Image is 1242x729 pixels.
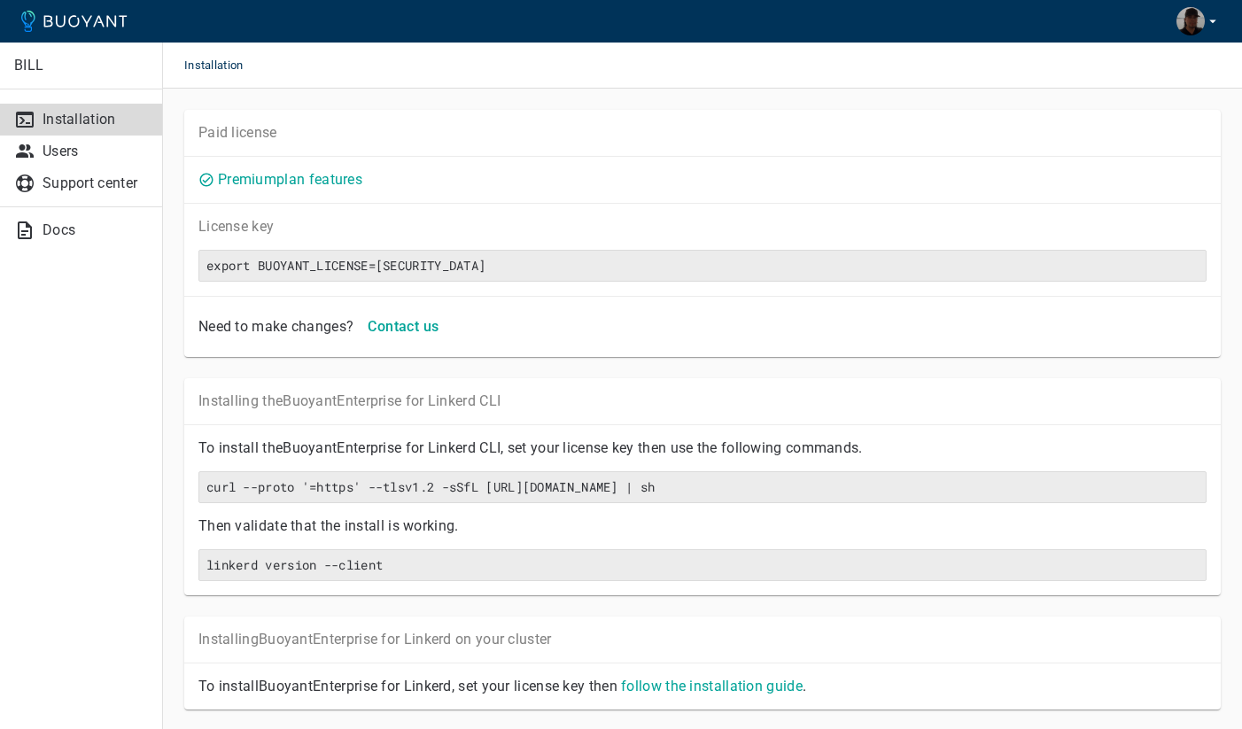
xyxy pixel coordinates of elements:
[218,171,362,188] a: Premiumplan features
[198,517,1207,535] p: Then validate that the install is working.
[184,43,265,89] span: Installation
[361,317,446,334] a: Contact us
[368,318,439,336] h4: Contact us
[198,631,1207,648] p: Installing Buoyant Enterprise for Linkerd on your cluster
[198,218,1207,236] p: License key
[206,258,1199,274] h6: export BUOYANT_LICENSE=[SECURITY_DATA]
[198,392,1207,410] p: Installing the Buoyant Enterprise for Linkerd CLI
[198,124,1207,142] p: Paid license
[1176,7,1205,35] img: Richard Nghiem
[206,479,1199,495] h6: curl --proto '=https' --tlsv1.2 -sSfL [URL][DOMAIN_NAME] | sh
[43,143,148,160] p: Users
[361,311,446,343] button: Contact us
[206,557,1199,573] h6: linkerd version --client
[43,111,148,128] p: Installation
[43,221,148,239] p: Docs
[198,678,1207,695] p: To install Buoyant Enterprise for Linkerd, set your license key then .
[621,678,803,694] a: follow the installation guide
[191,311,353,336] div: Need to make changes?
[14,57,148,74] p: BILL
[198,439,1207,457] p: To install the Buoyant Enterprise for Linkerd CLI, set your license key then use the following co...
[43,174,148,192] p: Support center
